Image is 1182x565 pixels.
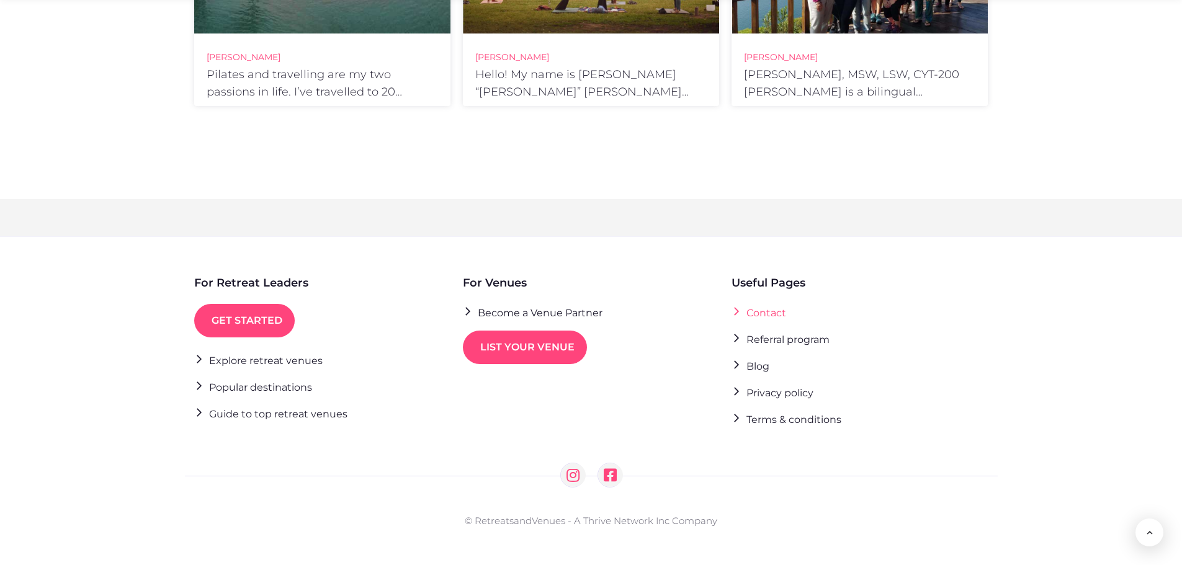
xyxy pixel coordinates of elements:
[732,384,813,401] a: Privacy policy
[194,378,312,395] a: Popular destinations
[744,48,975,66] h4: [PERSON_NAME]
[463,274,527,291] h5: For Venues
[194,274,308,291] h5: For Retreat Leaders
[463,304,602,321] a: Become a Venue Partner
[191,508,992,528] p: © RetreatsandVenues - A Thrive Network Inc Company
[475,66,707,100] h6: Hello! My name is [PERSON_NAME] “[PERSON_NAME]” [PERSON_NAME] ERYT-500, YACEP, RN, MSN. I love pr...
[475,48,707,66] h4: [PERSON_NAME]
[732,331,830,347] a: Referral program
[207,66,438,100] h6: Pilates and travelling are my two passions in life. I’ve travelled to 20 countries and spent the ...
[744,66,975,100] h6: [PERSON_NAME], MSW, LSW, CYT-200 [PERSON_NAME] is a bilingual (Spanish/English) licensed social w...
[207,48,438,66] h4: [PERSON_NAME]
[732,274,805,291] h5: Useful Pages
[732,304,786,321] a: Contact
[194,405,347,422] a: Guide to top retreat venues
[463,331,587,364] a: List your venue
[732,411,841,427] a: Terms & conditions
[732,357,769,374] a: Blog
[194,352,323,368] a: Explore retreat venues
[194,304,295,337] a: Get started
